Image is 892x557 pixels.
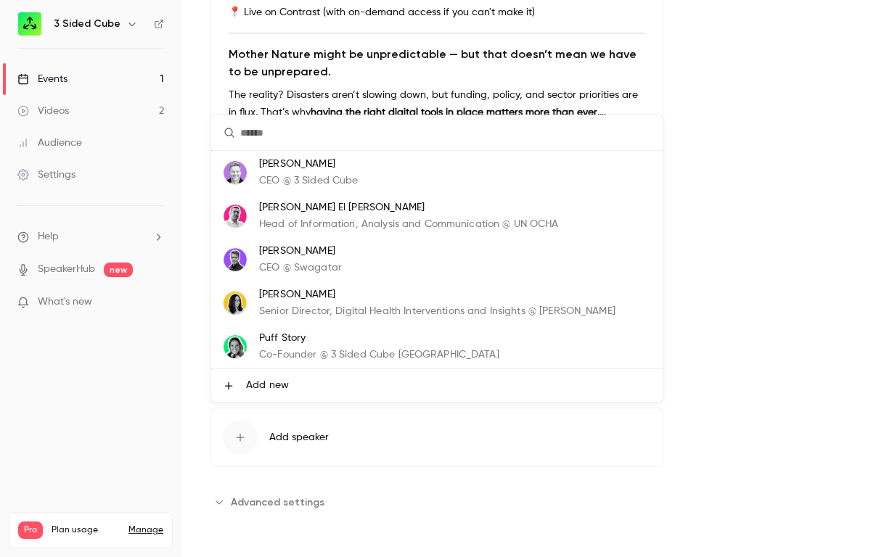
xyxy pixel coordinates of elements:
[224,335,247,358] img: Puff Story
[224,292,247,315] img: Nicole Levitz
[259,287,615,302] p: [PERSON_NAME]
[224,205,247,228] img: Ibrahim El Haddad
[259,304,615,319] p: Senior Director, Digital Health Interventions and Insights @ [PERSON_NAME]
[259,217,559,232] p: Head of Information, Analysis and Communication @ UN OCHA
[259,173,358,189] p: CEO @ 3 Sided Cube
[259,200,559,215] p: [PERSON_NAME] El [PERSON_NAME]
[246,378,289,393] span: Add new
[259,157,358,172] p: [PERSON_NAME]
[259,331,499,346] p: Puff Story
[224,161,247,184] img: Duncan Cook
[259,260,342,276] p: CEO @ Swagatar
[259,347,499,363] p: Co-Founder @ 3 Sided Cube [GEOGRAPHIC_DATA]
[224,248,247,271] img: Jeff Hampton
[259,244,342,259] p: [PERSON_NAME]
